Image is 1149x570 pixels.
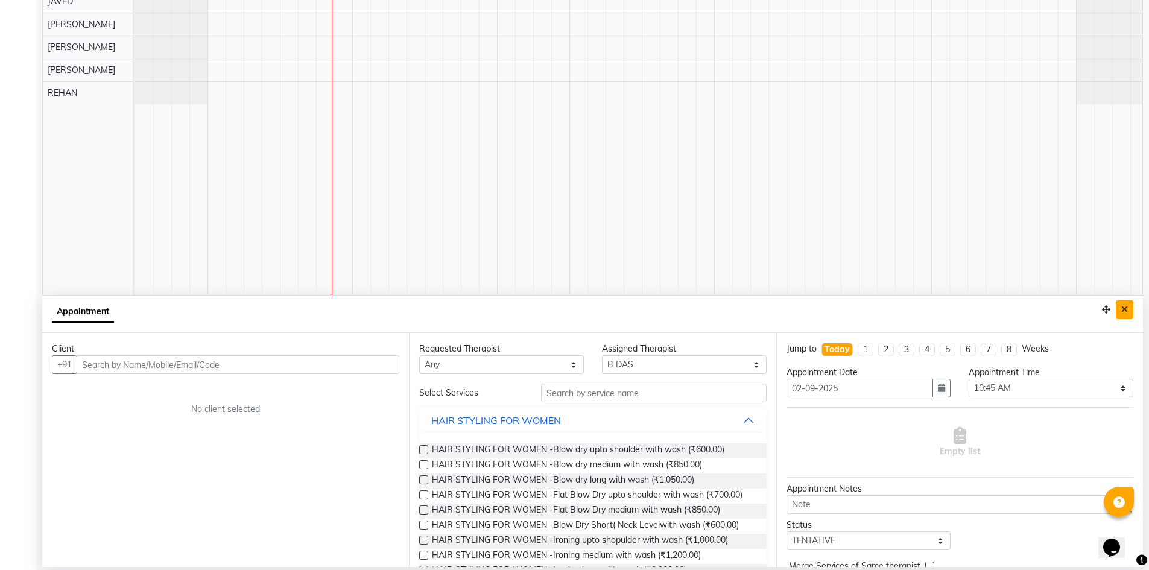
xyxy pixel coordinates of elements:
span: HAIR STYLING FOR WOMEN -Blow dry long with wash (₹1,050.00) [432,473,694,489]
div: Client [52,343,399,355]
button: +91 [52,355,77,374]
div: Assigned Therapist [602,343,767,355]
input: Search by service name [541,384,767,402]
span: [PERSON_NAME] [48,42,115,52]
div: No client selected [81,403,370,416]
div: Appointment Time [969,366,1133,379]
li: 4 [919,343,935,356]
span: HAIR STYLING FOR WOMEN -Blow dry upto shoulder with wash (₹600.00) [432,443,724,458]
li: 6 [960,343,976,356]
div: Weeks [1022,343,1049,355]
span: HAIR STYLING FOR WOMEN -Blow dry medium with wash (₹850.00) [432,458,702,473]
li: 7 [981,343,996,356]
div: Today [825,343,850,356]
span: Appointment [52,301,114,323]
span: [PERSON_NAME] [48,19,115,30]
div: Status [787,519,951,531]
div: Requested Therapist [419,343,584,355]
span: HAIR STYLING FOR WOMEN -Blow Dry Short( Neck Levelwith wash (₹600.00) [432,519,739,534]
span: HAIR STYLING FOR WOMEN -Ironing medium with wash (₹1,200.00) [432,549,701,564]
li: 3 [899,343,914,356]
span: HAIR STYLING FOR WOMEN -Ironing upto shopulder with wash (₹1,000.00) [432,534,728,549]
div: HAIR STYLING FOR WOMEN [431,413,561,428]
div: Appointment Notes [787,483,1133,495]
div: Jump to [787,343,817,355]
input: Search by Name/Mobile/Email/Code [77,355,399,374]
span: HAIR STYLING FOR WOMEN -Flat Blow Dry medium with wash (₹850.00) [432,504,720,519]
input: yyyy-mm-dd [787,379,934,397]
button: HAIR STYLING FOR WOMEN [424,410,761,431]
span: REHAN [48,87,77,98]
div: Appointment Date [787,366,951,379]
span: [PERSON_NAME] [48,65,115,75]
iframe: chat widget [1098,522,1137,558]
button: Close [1116,300,1133,319]
span: Empty list [940,427,980,458]
li: 5 [940,343,955,356]
div: Select Services [410,387,532,399]
li: 2 [878,343,894,356]
li: 1 [858,343,873,356]
span: HAIR STYLING FOR WOMEN -Flat Blow Dry upto shoulder with wash (₹700.00) [432,489,742,504]
li: 8 [1001,343,1017,356]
